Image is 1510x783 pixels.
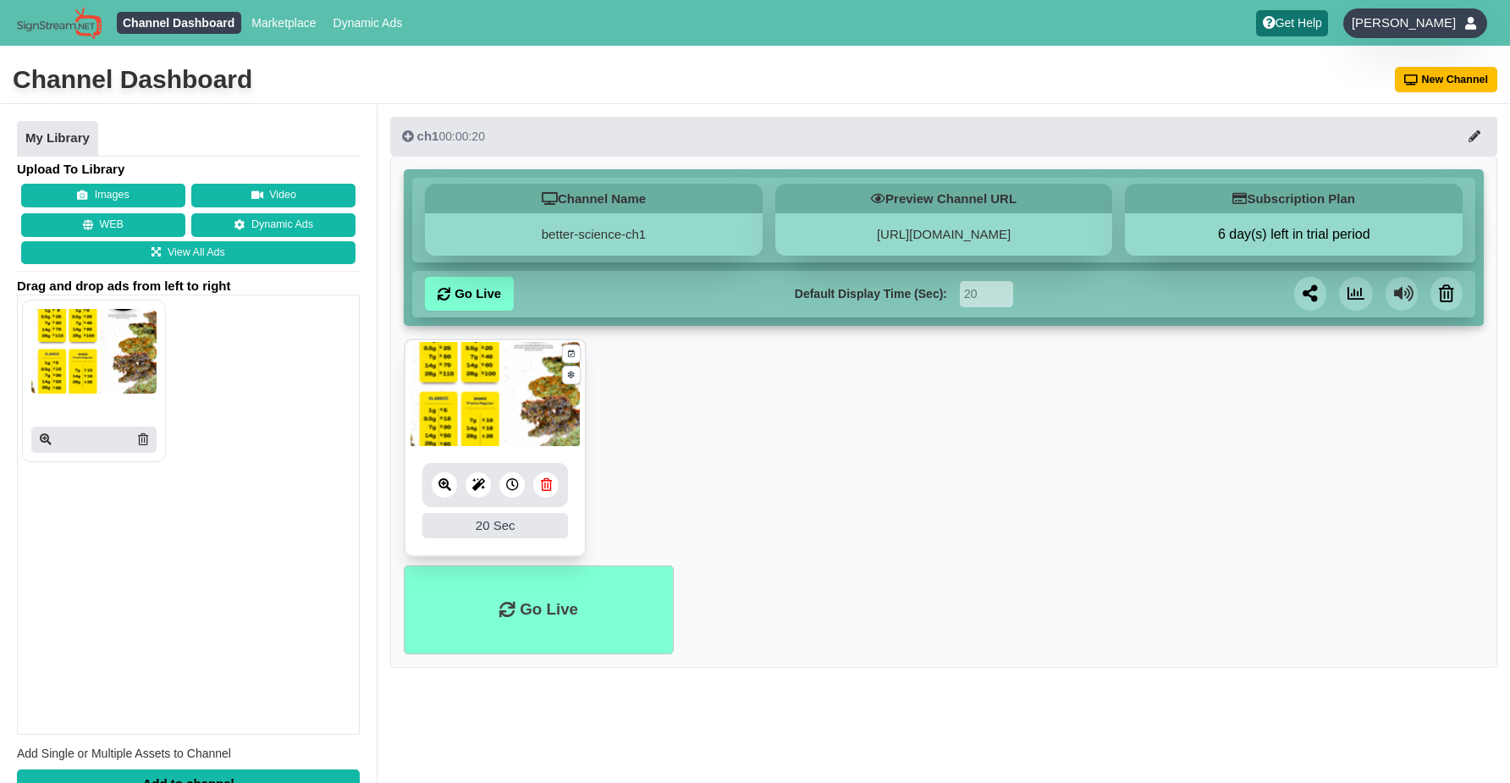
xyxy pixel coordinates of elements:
[417,129,439,143] span: ch1
[17,121,98,157] a: My Library
[1352,14,1456,31] span: [PERSON_NAME]
[191,213,355,237] a: Dynamic Ads
[390,117,1497,156] button: ch100:00:20
[245,12,322,34] a: Marketplace
[17,7,102,40] img: Sign Stream.NET
[17,161,360,178] h4: Upload To Library
[21,241,355,265] a: View All Ads
[877,227,1011,241] a: [URL][DOMAIN_NAME]
[31,309,157,394] img: P250x250 image processing20250923 1793698 v6xbmo
[411,342,580,448] img: 13.795 mb
[402,128,485,145] div: 00:00:20
[17,278,360,295] span: Drag and drop ads from left to right
[117,12,241,34] a: Channel Dashboard
[404,565,674,654] li: Go Live
[1125,184,1463,213] h5: Subscription Plan
[795,285,947,303] label: Default Display Time (Sec):
[425,213,763,256] div: better-science-ch1
[1256,10,1328,36] a: Get Help
[1125,226,1463,243] button: 6 day(s) left in trial period
[775,184,1113,213] h5: Preview Channel URL
[422,513,568,538] div: 20 Sec
[21,184,185,207] button: Images
[1395,67,1498,92] button: New Channel
[960,281,1013,307] input: Seconds
[327,12,409,34] a: Dynamic Ads
[13,63,252,96] div: Channel Dashboard
[425,184,763,213] h5: Channel Name
[191,184,355,207] button: Video
[425,277,514,311] a: Go Live
[21,213,185,237] button: WEB
[1425,702,1510,783] iframe: Chat Widget
[17,747,231,760] span: Add Single or Multiple Assets to Channel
